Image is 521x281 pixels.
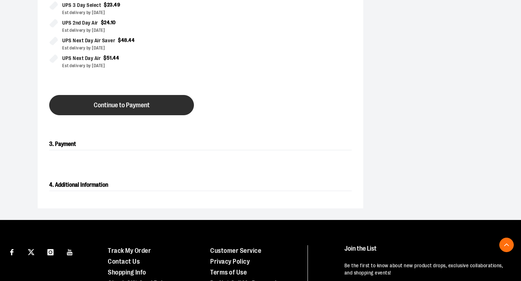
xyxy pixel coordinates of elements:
span: . [127,37,129,43]
input: UPS 2nd Day Air$24.10Est delivery by [DATE] [49,19,58,27]
span: $ [104,2,107,8]
span: UPS 3 Day Select [62,1,101,9]
img: Twitter [28,249,34,255]
input: UPS 3 Day Select$23.49Est delivery by [DATE] [49,1,58,10]
div: Est delivery by [DATE] [62,9,195,16]
a: Visit our Instagram page [44,245,57,258]
span: 23 [107,2,113,8]
span: 24 [104,20,110,25]
a: Customer Service [210,247,261,254]
span: UPS Next Day Air [62,54,101,62]
span: UPS Next Day Air Saver [62,36,115,45]
span: . [113,2,114,8]
a: Contact Us [108,258,140,265]
input: UPS Next Day Air Saver$48.44Est delivery by [DATE] [49,36,58,45]
a: Shopping Info [108,269,146,276]
span: UPS 2nd Day Air [62,19,98,27]
span: $ [103,55,107,61]
a: Visit our Youtube page [64,245,76,258]
button: Back To Top [499,238,514,252]
input: UPS Next Day Air$51.44Est delivery by [DATE] [49,54,58,63]
a: Terms of Use [210,269,247,276]
button: Continue to Payment [49,95,194,115]
span: 10 [111,20,116,25]
span: $ [118,37,121,43]
div: Est delivery by [DATE] [62,62,195,69]
span: 48 [121,37,127,43]
h2: 4. Additional Information [49,179,352,191]
h2: 3. Payment [49,138,352,150]
a: Track My Order [108,247,151,254]
span: 44 [128,37,135,43]
p: Be the first to know about new product drops, exclusive collaborations, and shopping events! [344,262,507,277]
span: $ [101,20,104,25]
span: 44 [113,55,119,61]
div: Est delivery by [DATE] [62,45,195,51]
span: 49 [114,2,120,8]
h4: Join the List [344,245,507,259]
span: . [112,55,113,61]
span: 51 [107,55,112,61]
a: Visit our Facebook page [5,245,18,258]
span: . [110,20,111,25]
a: Privacy Policy [210,258,250,265]
span: Continue to Payment [94,102,150,109]
div: Est delivery by [DATE] [62,27,195,34]
a: Visit our X page [25,245,38,258]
